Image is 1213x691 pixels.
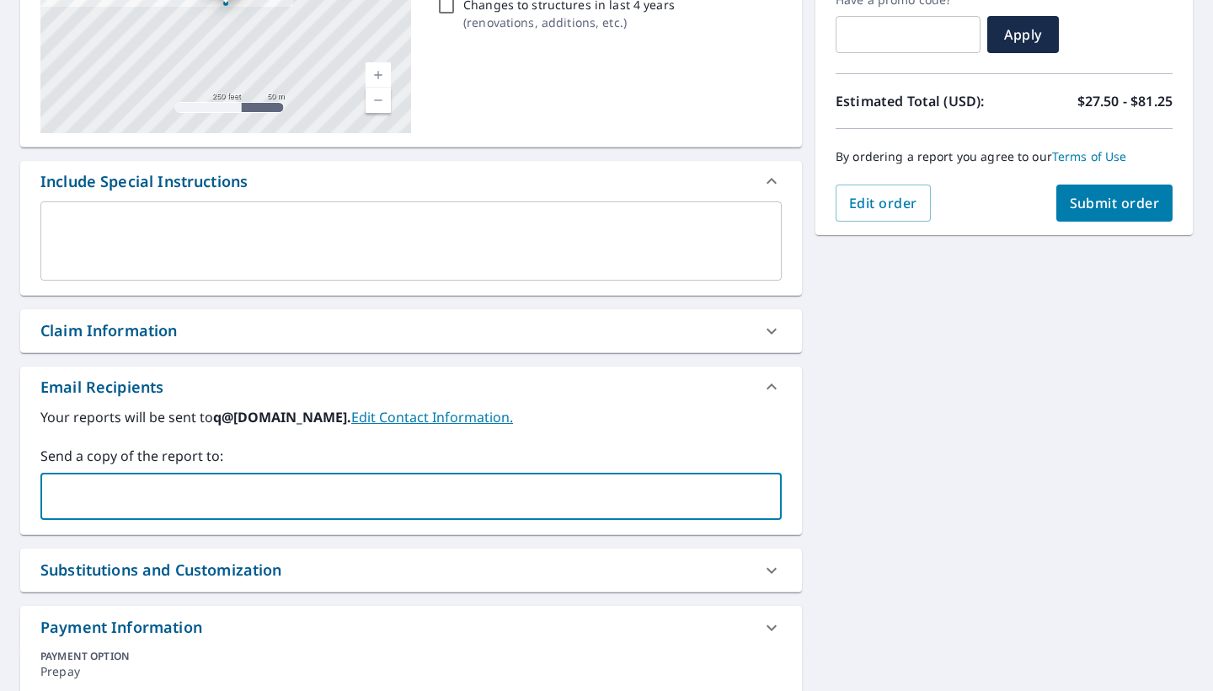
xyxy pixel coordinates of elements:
p: ( renovations, additions, etc. ) [463,13,675,31]
div: PAYMENT OPTION [40,649,782,663]
label: Your reports will be sent to [40,407,782,427]
button: Submit order [1056,185,1173,222]
div: Substitutions and Customization [40,559,282,581]
button: Apply [987,16,1059,53]
a: Terms of Use [1052,148,1127,164]
a: Current Level 17, Zoom Out [366,88,391,113]
a: Current Level 17, Zoom In [366,62,391,88]
div: Include Special Instructions [40,170,248,193]
div: Email Recipients [20,367,802,407]
div: Claim Information [20,309,802,352]
div: Claim Information [40,319,178,342]
div: Email Recipients [40,376,163,399]
a: EditContactInfo [351,408,513,426]
span: Submit order [1070,194,1160,212]
p: Estimated Total (USD): [836,91,1004,111]
div: Payment Information [20,606,802,649]
div: Substitutions and Customization [20,549,802,592]
div: Payment Information [40,616,202,639]
p: $27.50 - $81.25 [1077,91,1173,111]
b: q@[DOMAIN_NAME]. [213,408,351,426]
button: Edit order [836,185,931,222]
p: By ordering a report you agree to our [836,149,1173,164]
div: Include Special Instructions [20,161,802,201]
span: Apply [1001,25,1045,44]
label: Send a copy of the report to: [40,446,782,466]
span: Edit order [849,194,917,212]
